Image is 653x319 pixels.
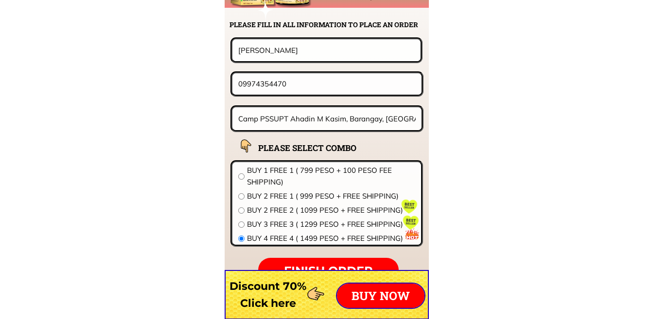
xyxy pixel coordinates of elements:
span: BUY 4 FREE 4 ( 1499 PESO + FREE SHIPPING) [247,233,415,244]
h2: PLEASE FILL IN ALL INFORMATION TO PLACE AN ORDER [229,19,428,30]
span: BUY 1 FREE 1 ( 799 PESO + 100 PESO FEE SHIPPING) [247,165,415,188]
input: Address [236,107,419,130]
span: BUY 3 FREE 3 ( 1299 PESO + FREE SHIPPING) [247,218,415,230]
p: BUY NOW [337,284,424,308]
span: BUY 2 FREE 1 ( 999 PESO + FREE SHIPPING) [247,190,415,202]
span: BUY 2 FREE 2 ( 1099 PESO + FREE SHIPPING) [247,204,415,216]
input: Your name [236,39,417,61]
span: FINISH ORDER [284,264,373,278]
input: Phone number [236,73,418,94]
h3: Discount 70% Click here [225,278,312,312]
h2: PLEASE SELECT COMBO [258,141,381,154]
